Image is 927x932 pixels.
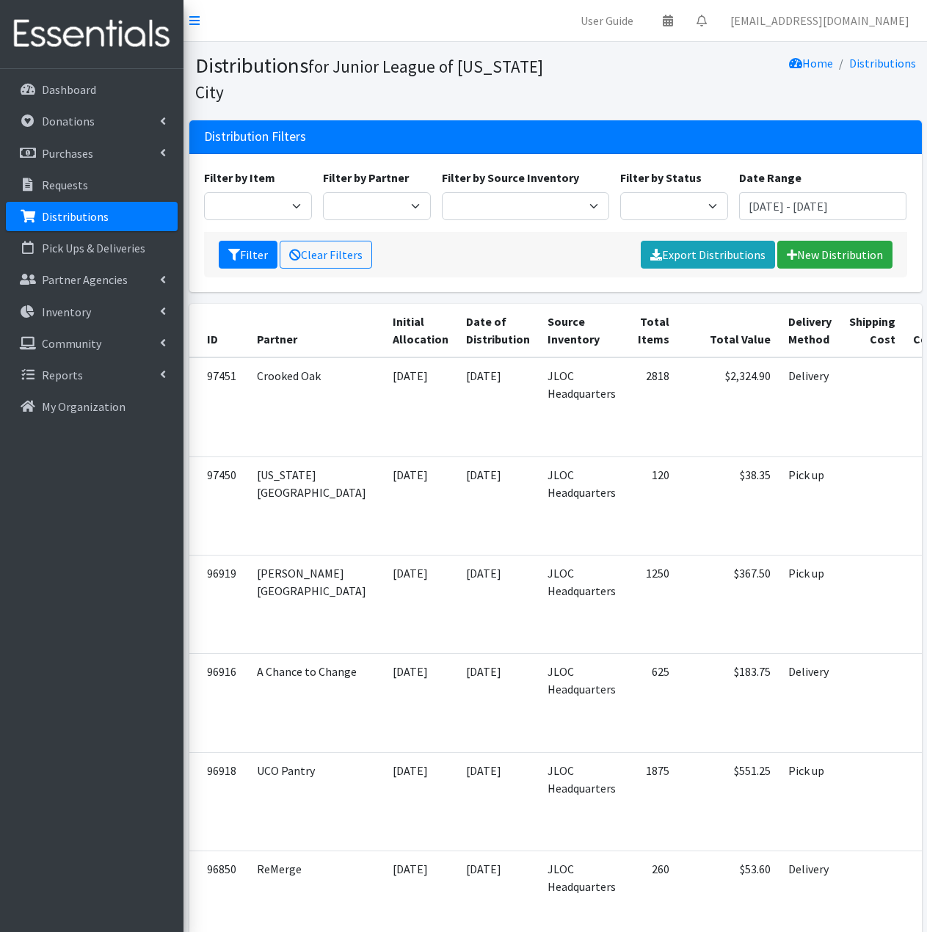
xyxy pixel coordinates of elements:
h3: Distribution Filters [204,129,306,145]
p: Distributions [42,209,109,224]
td: [DATE] [384,752,457,851]
a: Export Distributions [641,241,775,269]
img: HumanEssentials [6,10,178,59]
p: Purchases [42,146,93,161]
td: $2,324.90 [678,357,779,456]
a: Home [789,56,833,70]
td: 96916 [189,654,248,752]
label: Date Range [739,169,801,186]
td: [DATE] [457,654,539,752]
p: Partner Agencies [42,272,128,287]
a: Community [6,329,178,358]
label: Filter by Source Inventory [442,169,579,186]
td: JLOC Headquarters [539,555,625,653]
a: My Organization [6,392,178,421]
p: Dashboard [42,82,96,97]
td: [DATE] [384,555,457,653]
td: $551.25 [678,752,779,851]
input: January 1, 2011 - December 31, 2011 [739,192,906,220]
td: $38.35 [678,456,779,555]
td: UCO Pantry [248,752,384,851]
td: [DATE] [384,654,457,752]
td: 625 [625,654,678,752]
a: [EMAIL_ADDRESS][DOMAIN_NAME] [719,6,921,35]
td: [DATE] [457,456,539,555]
a: Partner Agencies [6,265,178,294]
td: 96919 [189,555,248,653]
p: Community [42,336,101,351]
td: 97451 [189,357,248,456]
a: New Distribution [777,241,893,269]
p: Inventory [42,305,91,319]
p: Pick Ups & Deliveries [42,241,145,255]
td: Delivery [779,357,840,456]
td: [DATE] [457,555,539,653]
td: Pick up [779,555,840,653]
td: [US_STATE][GEOGRAPHIC_DATA] [248,456,384,555]
td: [DATE] [384,357,457,456]
td: 1875 [625,752,678,851]
h1: Distributions [195,53,550,103]
p: Requests [42,178,88,192]
small: for Junior League of [US_STATE] City [195,56,543,103]
td: $367.50 [678,555,779,653]
td: 120 [625,456,678,555]
a: User Guide [569,6,645,35]
td: JLOC Headquarters [539,752,625,851]
td: 2818 [625,357,678,456]
th: Delivery Method [779,304,840,357]
button: Filter [219,241,277,269]
a: Distributions [849,56,916,70]
a: Dashboard [6,75,178,104]
label: Filter by Status [620,169,702,186]
a: Purchases [6,139,178,168]
td: 96918 [189,752,248,851]
p: My Organization [42,399,126,414]
td: $183.75 [678,654,779,752]
td: Crooked Oak [248,357,384,456]
a: Clear Filters [280,241,372,269]
td: [PERSON_NAME][GEOGRAPHIC_DATA] [248,555,384,653]
td: [DATE] [457,357,539,456]
a: Inventory [6,297,178,327]
td: Delivery [779,654,840,752]
th: Initial Allocation [384,304,457,357]
th: Source Inventory [539,304,625,357]
th: Date of Distribution [457,304,539,357]
td: JLOC Headquarters [539,654,625,752]
a: Reports [6,360,178,390]
td: 97450 [189,456,248,555]
td: 1250 [625,555,678,653]
label: Filter by Item [204,169,275,186]
p: Reports [42,368,83,382]
td: [DATE] [384,456,457,555]
th: ID [189,304,248,357]
td: Pick up [779,456,840,555]
th: Total Value [678,304,779,357]
td: Pick up [779,752,840,851]
a: Pick Ups & Deliveries [6,233,178,263]
th: Shipping Cost [840,304,904,357]
p: Donations [42,114,95,128]
td: JLOC Headquarters [539,456,625,555]
label: Filter by Partner [323,169,409,186]
a: Requests [6,170,178,200]
a: Distributions [6,202,178,231]
th: Partner [248,304,384,357]
th: Total Items [625,304,678,357]
td: JLOC Headquarters [539,357,625,456]
td: A Chance to Change [248,654,384,752]
a: Donations [6,106,178,136]
td: [DATE] [457,752,539,851]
